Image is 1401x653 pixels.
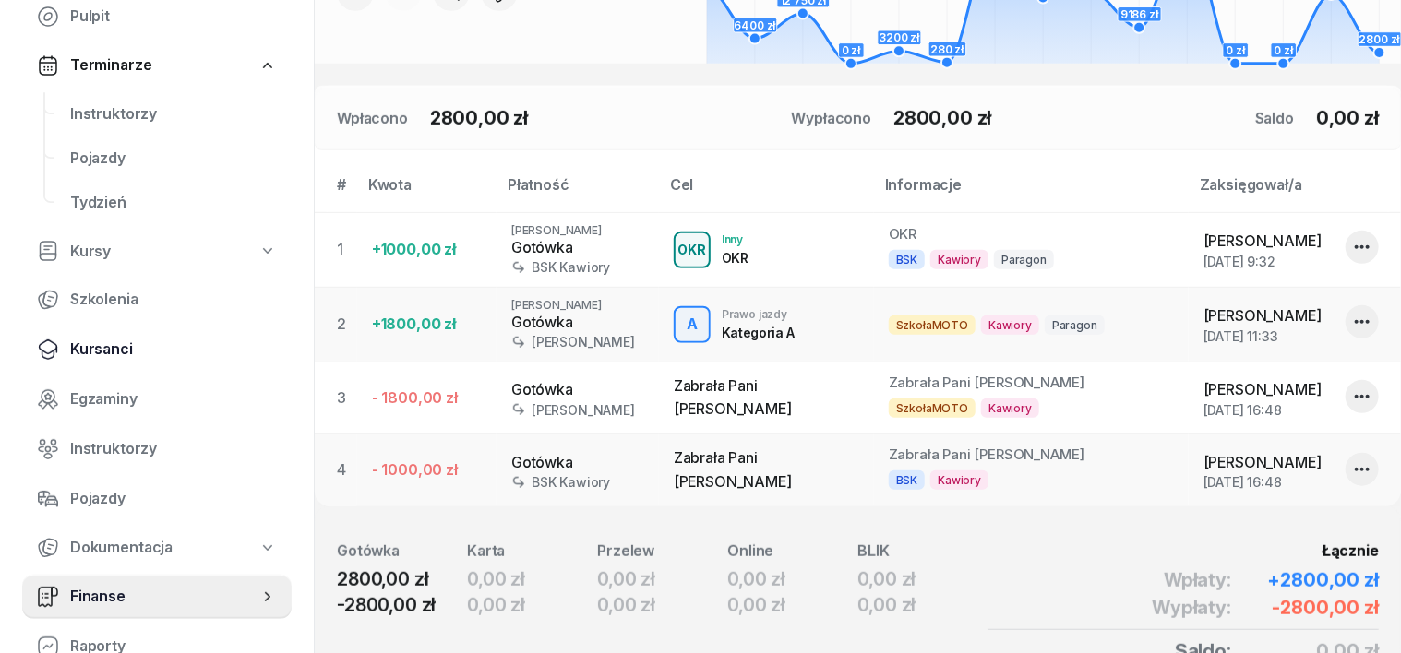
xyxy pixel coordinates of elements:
div: 3 [337,386,357,410]
div: OKR [722,250,748,266]
div: Łącznie [988,540,1379,564]
div: Zabrała Pani [PERSON_NAME] [889,445,1174,464]
div: 0,00 zł [467,566,597,592]
button: A [674,306,711,343]
div: 0,00 zł [858,566,988,592]
div: Przelew [597,540,727,564]
div: +1000,00 zł [372,238,482,262]
a: Instruktorzy [22,427,292,471]
div: Wpłacono [337,107,408,129]
span: Paragon [1045,315,1105,335]
div: Prawo jazdy [722,308,795,320]
a: Kursanci [22,327,292,372]
div: Zabrała Pani [PERSON_NAME] [889,374,1174,392]
div: Gotówka [511,451,644,475]
div: Karta [467,540,597,564]
a: Pojazdy [22,477,292,521]
th: Kwota [357,172,497,212]
span: Dokumentacja [70,536,173,560]
a: Egzaminy [22,377,292,421]
div: BSK Kawiory [511,259,644,275]
span: Kawiory [930,470,988,490]
div: [PERSON_NAME] [511,402,644,418]
a: Pojazdy [55,137,292,181]
a: Kursy [22,231,292,273]
th: Cel [659,172,874,212]
div: Zabrała Pani [PERSON_NAME] [674,374,859,421]
span: Wpłaty: [1164,567,1231,593]
div: 0,00 zł [597,566,727,592]
span: Kursy [70,240,111,264]
span: [PERSON_NAME] [1203,380,1322,398]
div: Gotówka [511,378,644,402]
div: [PERSON_NAME] [511,334,644,350]
div: Gotówka [337,540,467,564]
th: Zaksięgował/a [1189,172,1401,212]
span: BSK [889,250,926,269]
span: [PERSON_NAME] [1203,306,1322,325]
div: 0,00 zł [467,592,597,618]
span: Paragon [994,250,1054,269]
span: + [1268,569,1281,591]
span: Kawiory [981,398,1039,418]
div: 2 [337,313,357,337]
div: BLIK [858,540,988,564]
div: Saldo [1255,107,1294,129]
span: [PERSON_NAME] [511,223,602,237]
span: Wypłaty: [1152,595,1231,621]
span: SzkołaMOTO [889,398,976,418]
span: Szkolenia [70,288,277,312]
div: 4 [337,458,357,482]
th: Płatność [497,172,659,212]
a: Dokumentacja [22,527,292,569]
span: Kawiory [930,250,988,269]
div: Inny [722,233,748,245]
span: Kawiory [981,315,1039,335]
span: Terminarze [70,53,151,77]
div: Gotówka [511,311,644,335]
span: Pulpit [70,5,277,29]
div: - 1800,00 zł [372,386,482,410]
div: 0,00 zł [727,566,857,592]
div: Kategoria A [722,325,795,340]
div: 0,00 zł [727,592,857,618]
a: Instruktorzy [55,92,292,137]
span: [PERSON_NAME] [1203,232,1322,250]
th: # [315,172,357,212]
div: Wypłacono [792,107,872,129]
div: Gotówka [511,236,644,260]
th: Informacje [874,172,1189,212]
div: OKR [889,225,1174,243]
span: [DATE] 9:32 [1203,254,1275,269]
div: 2800,00 zł [337,592,467,618]
div: Zabrała Pani [PERSON_NAME] [674,446,859,493]
a: Szkolenia [22,278,292,322]
span: [PERSON_NAME] [1203,453,1322,471]
span: [DATE] 16:48 [1203,474,1282,490]
a: Finanse [22,575,292,619]
span: [DATE] 16:48 [1203,402,1282,418]
div: Online [727,540,857,564]
span: [DATE] 11:33 [1203,328,1278,344]
span: Egzaminy [70,387,277,411]
div: - 1000,00 zł [372,458,482,482]
a: Terminarze [22,44,292,87]
a: Tydzień [55,181,292,225]
div: 0,00 zł [597,592,727,618]
div: 2800,00 zł [337,566,467,592]
div: +1800,00 zł [372,313,482,337]
span: BSK [889,470,926,490]
span: Pojazdy [70,487,277,511]
div: 0,00 zł [858,592,988,618]
span: Instruktorzy [70,102,277,126]
div: BSK Kawiory [511,474,644,490]
span: [PERSON_NAME] [511,298,602,312]
span: Instruktorzy [70,437,277,461]
span: SzkołaMOTO [889,315,976,335]
span: Pojazdy [70,147,277,171]
span: Kursanci [70,338,277,362]
span: Finanse [70,585,258,609]
span: - [337,594,344,616]
span: Tydzień [70,191,277,215]
div: A [679,309,705,340]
